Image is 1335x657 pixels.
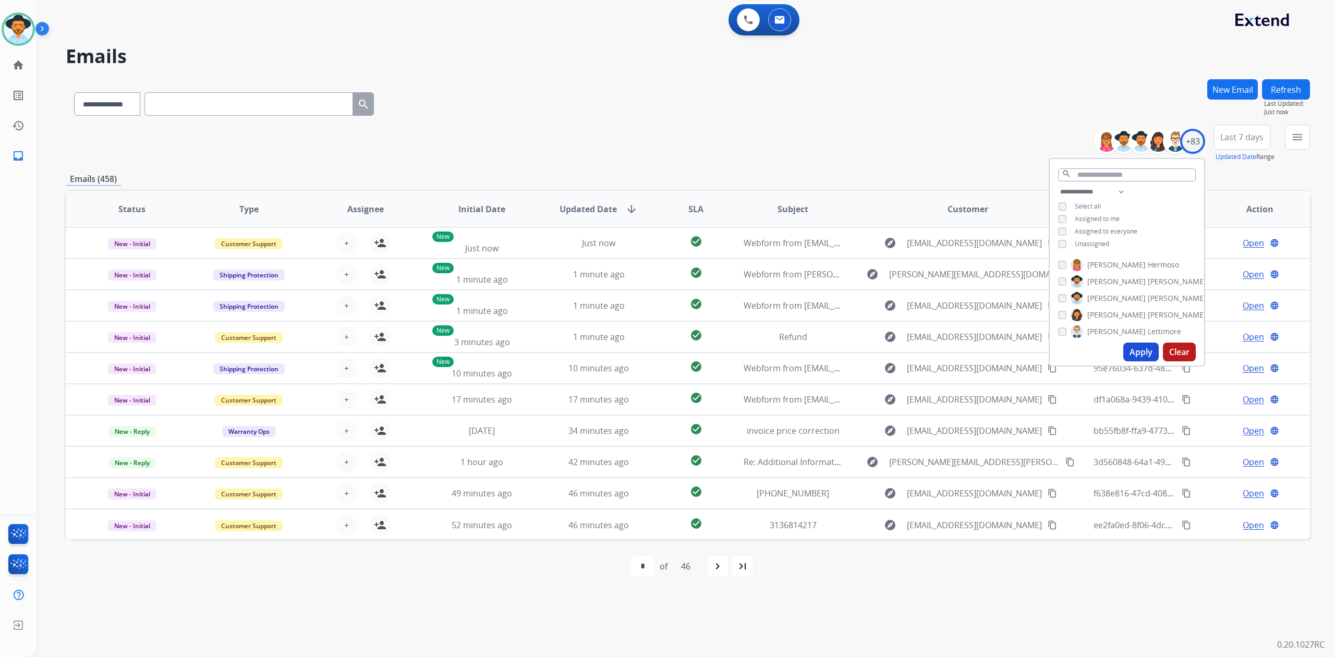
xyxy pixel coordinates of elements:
mat-icon: inbox [12,150,25,162]
mat-icon: content_copy [1065,457,1075,467]
span: [EMAIL_ADDRESS][DOMAIN_NAME] [907,331,1042,343]
p: New [432,232,454,242]
mat-icon: content_copy [1048,520,1057,530]
span: Initial Date [458,203,505,215]
span: Open [1243,362,1264,374]
span: New - Reply [108,457,156,468]
span: New - Initial [108,301,156,312]
div: +83 [1180,129,1205,154]
span: 1 minute ago [456,274,508,285]
span: [PERSON_NAME] [1087,293,1146,303]
mat-icon: check_circle [690,517,702,530]
span: [EMAIL_ADDRESS][DOMAIN_NAME] [907,362,1042,374]
span: Last 7 days [1220,135,1264,139]
mat-icon: language [1270,238,1279,248]
mat-icon: check_circle [690,235,702,248]
span: [EMAIL_ADDRESS][DOMAIN_NAME] [907,424,1042,437]
mat-icon: last_page [736,560,749,573]
button: + [336,452,357,472]
mat-icon: arrow_downward [625,203,638,215]
span: 42 minutes ago [568,456,629,468]
mat-icon: content_copy [1182,457,1191,467]
mat-icon: person_add [374,362,386,374]
span: Hermoso [1148,260,1179,270]
span: [DATE] [469,425,495,436]
mat-icon: check_circle [690,454,702,467]
span: [PERSON_NAME][EMAIL_ADDRESS][PERSON_NAME][DOMAIN_NAME] [889,456,1059,468]
span: Refund [779,331,807,343]
button: New Email [1207,79,1258,100]
mat-icon: content_copy [1182,520,1191,530]
th: Action [1193,191,1310,227]
span: New - Initial [108,238,156,249]
button: Clear [1163,343,1196,361]
span: + [344,519,349,531]
mat-icon: explore [884,299,896,312]
span: 3136814217 [770,519,817,531]
p: New [432,357,454,367]
span: 3d560848-64a1-49bb-af5b-574e44584f5d [1094,456,1253,468]
span: Subject [778,203,808,215]
span: [EMAIL_ADDRESS][DOMAIN_NAME] [907,519,1042,531]
span: Re: Additional Information Required [744,456,885,468]
span: Open [1243,393,1264,406]
span: Assigned to everyone [1075,227,1137,236]
mat-icon: person_add [374,331,386,343]
span: [EMAIL_ADDRESS][DOMAIN_NAME] [907,487,1042,500]
mat-icon: person_add [374,268,386,281]
span: + [344,393,349,406]
mat-icon: content_copy [1182,489,1191,498]
span: Shipping Protection [213,270,285,281]
mat-icon: language [1270,489,1279,498]
span: Webform from [EMAIL_ADDRESS][DOMAIN_NAME] on [DATE] [744,300,980,311]
span: 52 minutes ago [452,519,512,531]
span: [PERSON_NAME] [1087,260,1146,270]
mat-icon: person_add [374,519,386,531]
span: 95e76034-637d-483d-b72f-d8224dced80b [1094,362,1255,374]
span: [EMAIL_ADDRESS][DOMAIN_NAME] [907,393,1042,406]
span: 1 hour ago [460,456,503,468]
mat-icon: check_circle [690,392,702,404]
div: 46 [673,556,699,577]
span: [EMAIL_ADDRESS][DOMAIN_NAME] [907,299,1042,312]
mat-icon: language [1270,395,1279,404]
span: + [344,237,349,249]
mat-icon: language [1270,520,1279,530]
span: + [344,487,349,500]
mat-icon: person_add [374,424,386,437]
span: Open [1243,268,1264,281]
span: 3 minutes ago [454,336,510,348]
p: New [432,325,454,336]
span: Open [1243,299,1264,312]
span: Just now [582,237,615,249]
span: 10 minutes ago [452,368,512,379]
mat-icon: history [12,119,25,132]
button: + [336,295,357,316]
button: + [336,358,357,379]
span: 1 minute ago [456,305,508,317]
span: 46 minutes ago [568,488,629,499]
span: New - Initial [108,270,156,281]
span: New - Initial [108,489,156,500]
span: Unassigned [1075,239,1109,248]
span: New - Reply [108,426,156,437]
span: Customer Support [215,457,283,468]
span: Lettimore [1148,326,1181,337]
span: 49 minutes ago [452,488,512,499]
span: New - Initial [108,363,156,374]
span: [PERSON_NAME][EMAIL_ADDRESS][DOMAIN_NAME] [889,268,1059,281]
mat-icon: search [1062,169,1071,178]
mat-icon: explore [884,519,896,531]
span: Type [239,203,259,215]
mat-icon: home [12,59,25,71]
span: New - Initial [108,395,156,406]
span: Warranty Ops [222,426,276,437]
img: avatar [4,15,33,44]
span: [PERSON_NAME] [1148,310,1206,320]
mat-icon: content_copy [1182,395,1191,404]
span: [PERSON_NAME] [1148,276,1206,287]
mat-icon: explore [866,268,879,281]
span: Open [1243,456,1264,468]
mat-icon: check_circle [690,329,702,342]
button: + [336,326,357,347]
